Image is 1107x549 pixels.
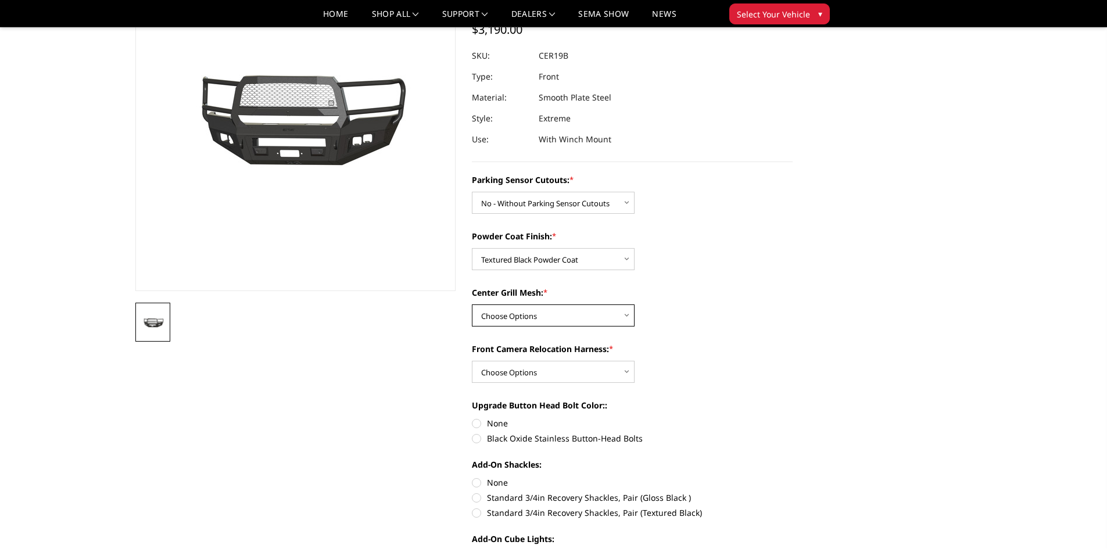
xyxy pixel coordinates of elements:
[472,21,522,37] span: $3,190.00
[539,87,611,108] dd: Smooth Plate Steel
[472,87,530,108] dt: Material:
[472,476,793,489] label: None
[139,316,167,329] img: 2019-2025 Ram 2500-3500 - A2 Series - Extreme Front Bumper (winch mount)
[442,10,488,27] a: Support
[539,66,559,87] dd: Front
[578,10,629,27] a: SEMA Show
[1049,493,1107,549] iframe: Chat Widget
[323,10,348,27] a: Home
[472,129,530,150] dt: Use:
[372,10,419,27] a: shop all
[472,230,793,242] label: Powder Coat Finish:
[472,432,793,444] label: Black Oxide Stainless Button-Head Bolts
[539,129,611,150] dd: With Winch Mount
[472,286,793,299] label: Center Grill Mesh:
[539,108,571,129] dd: Extreme
[652,10,676,27] a: News
[472,399,793,411] label: Upgrade Button Head Bolt Color::
[737,8,810,20] span: Select Your Vehicle
[818,8,822,20] span: ▾
[729,3,830,24] button: Select Your Vehicle
[472,533,793,545] label: Add-On Cube Lights:
[472,174,793,186] label: Parking Sensor Cutouts:
[472,417,793,429] label: None
[472,507,793,519] label: Standard 3/4in Recovery Shackles, Pair (Textured Black)
[472,108,530,129] dt: Style:
[539,45,568,66] dd: CER19B
[472,45,530,66] dt: SKU:
[472,66,530,87] dt: Type:
[511,10,556,27] a: Dealers
[472,491,793,504] label: Standard 3/4in Recovery Shackles, Pair (Gloss Black )
[472,458,793,471] label: Add-On Shackles:
[472,343,793,355] label: Front Camera Relocation Harness:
